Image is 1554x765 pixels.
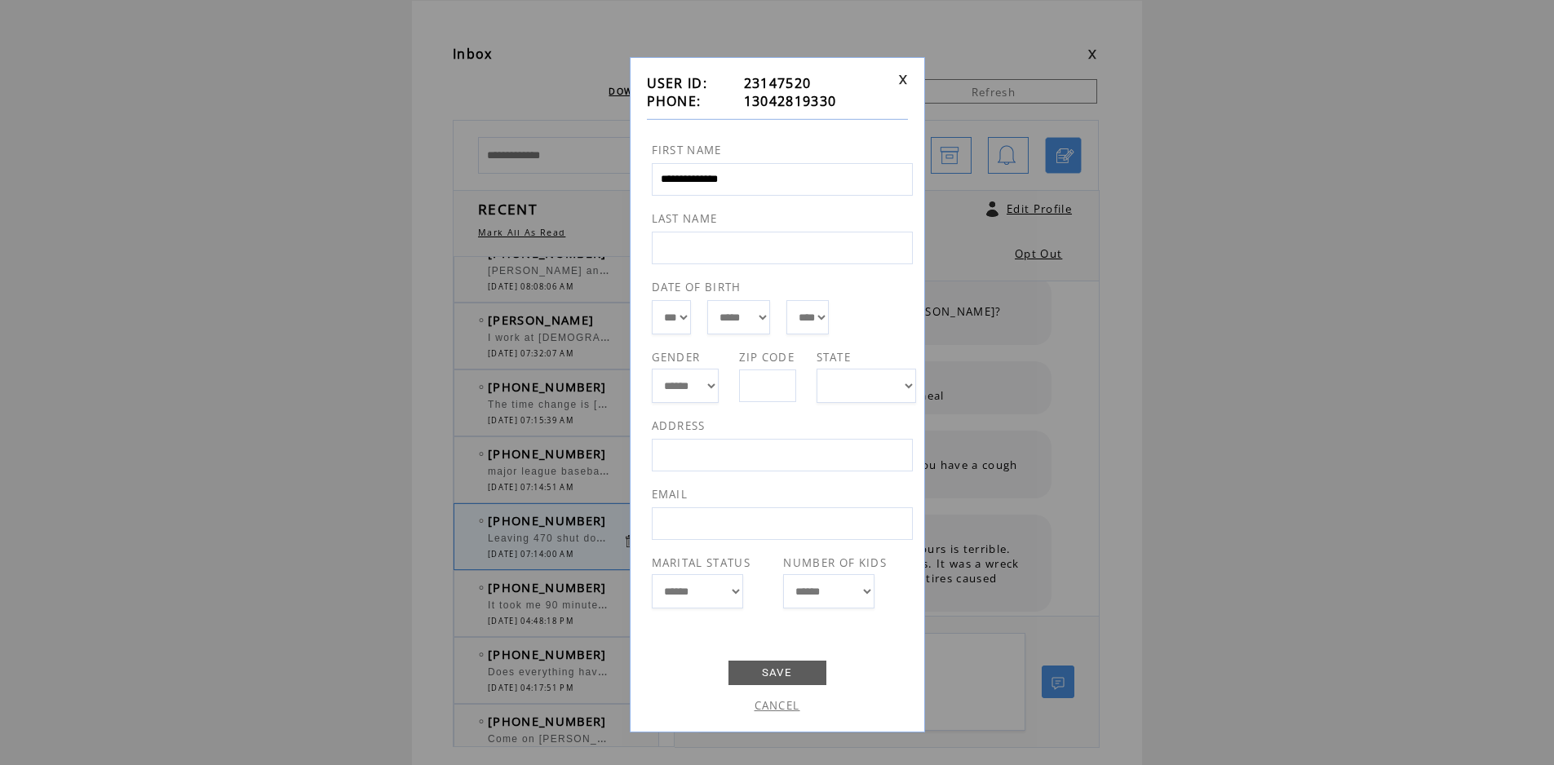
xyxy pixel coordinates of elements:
span: ZIP CODE [739,350,795,365]
span: FIRST NAME [652,143,722,157]
span: MARITAL STATUS [652,555,751,570]
span: 23147520 [744,74,812,92]
span: PHONE: [647,92,702,110]
span: LAST NAME [652,211,718,226]
span: GENDER [652,350,701,365]
a: SAVE [728,661,826,685]
span: DATE OF BIRTH [652,280,742,294]
span: EMAIL [652,487,688,502]
span: ADDRESS [652,418,706,433]
span: 13042819330 [744,92,837,110]
span: NUMBER OF KIDS [783,555,887,570]
span: STATE [817,350,852,365]
a: CANCEL [755,698,800,713]
span: USER ID: [647,74,708,92]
